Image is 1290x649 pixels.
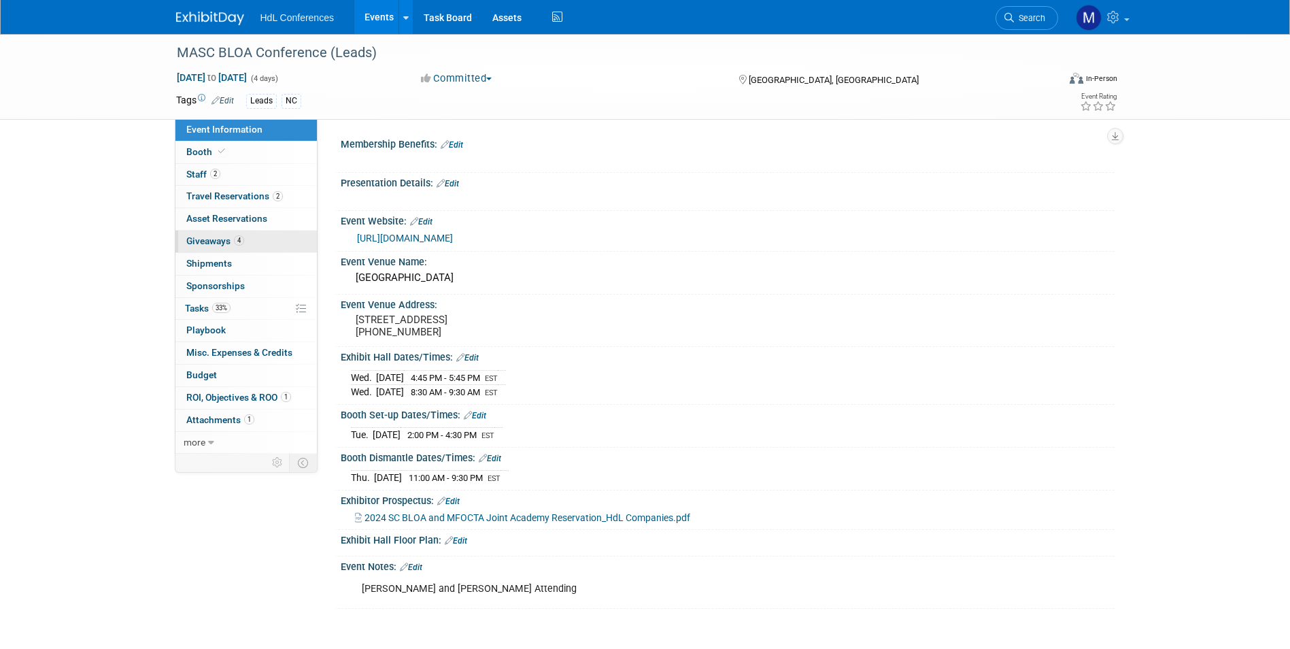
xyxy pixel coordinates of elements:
[341,530,1115,548] div: Exhibit Hall Floor Plan:
[186,235,244,246] span: Giveaways
[244,414,254,425] span: 1
[176,12,244,25] img: ExhibitDay
[351,428,373,442] td: Tue.
[364,512,690,523] span: 2024 SC BLOA and MFOCTA Joint Academy Reservation_HdL Companies.pdf
[464,411,486,420] a: Edit
[176,93,234,109] td: Tags
[175,186,317,207] a: Travel Reservations2
[485,388,498,397] span: EST
[175,119,317,141] a: Event Information
[186,258,232,269] span: Shipments
[456,353,479,363] a: Edit
[186,190,283,201] span: Travel Reservations
[356,314,648,338] pre: [STREET_ADDRESS] [PHONE_NUMBER]
[481,431,494,440] span: EST
[186,169,220,180] span: Staff
[445,536,467,546] a: Edit
[185,303,231,314] span: Tasks
[978,71,1118,91] div: Event Format
[376,385,404,399] td: [DATE]
[749,75,919,85] span: [GEOGRAPHIC_DATA], [GEOGRAPHIC_DATA]
[175,142,317,163] a: Booth
[351,471,374,485] td: Thu.
[186,124,262,135] span: Event Information
[210,169,220,179] span: 2
[186,369,217,380] span: Budget
[175,410,317,431] a: Attachments1
[437,179,459,188] a: Edit
[289,454,317,471] td: Toggle Event Tabs
[176,71,248,84] span: [DATE] [DATE]
[996,6,1058,30] a: Search
[175,208,317,230] a: Asset Reservations
[410,217,432,227] a: Edit
[212,303,231,313] span: 33%
[175,342,317,364] a: Misc. Expenses & Credits
[175,298,317,320] a: Tasks33%
[250,74,278,83] span: (4 days)
[186,324,226,335] span: Playbook
[175,231,317,252] a: Giveaways4
[260,12,334,23] span: HdL Conferences
[407,430,477,440] span: 2:00 PM - 4:30 PM
[485,374,498,383] span: EST
[175,164,317,186] a: Staff2
[175,387,317,409] a: ROI, Objectives & ROO1
[184,437,205,448] span: more
[211,96,234,105] a: Edit
[409,473,483,483] span: 11:00 AM - 9:30 PM
[246,94,277,108] div: Leads
[437,497,460,506] a: Edit
[282,94,301,108] div: NC
[341,347,1115,365] div: Exhibit Hall Dates/Times:
[352,576,965,603] div: [PERSON_NAME] and [PERSON_NAME] Attending
[341,252,1115,269] div: Event Venue Name:
[175,365,317,386] a: Budget
[1080,93,1117,100] div: Event Rating
[341,556,1115,574] div: Event Notes:
[1070,73,1083,84] img: Format-Inperson.png
[266,454,290,471] td: Personalize Event Tab Strip
[357,233,453,244] a: [URL][DOMAIN_NAME]
[175,432,317,454] a: more
[186,414,254,425] span: Attachments
[373,428,401,442] td: [DATE]
[175,253,317,275] a: Shipments
[411,387,480,397] span: 8:30 AM - 9:30 AM
[341,173,1115,190] div: Presentation Details:
[186,392,291,403] span: ROI, Objectives & ROO
[351,385,376,399] td: Wed.
[175,320,317,342] a: Playbook
[218,148,225,155] i: Booth reservation complete
[479,454,501,463] a: Edit
[400,563,422,572] a: Edit
[351,370,376,385] td: Wed.
[205,72,218,83] span: to
[341,211,1115,229] div: Event Website:
[186,347,292,358] span: Misc. Expenses & Credits
[411,373,480,383] span: 4:45 PM - 5:45 PM
[1085,73,1117,84] div: In-Person
[355,512,690,523] a: 2024 SC BLOA and MFOCTA Joint Academy Reservation_HdL Companies.pdf
[234,235,244,246] span: 4
[273,191,283,201] span: 2
[376,370,404,385] td: [DATE]
[186,213,267,224] span: Asset Reservations
[1076,5,1102,31] img: Melissa Heiselt
[341,405,1115,422] div: Booth Set-up Dates/Times:
[441,140,463,150] a: Edit
[186,280,245,291] span: Sponsorships
[488,474,500,483] span: EST
[341,490,1115,508] div: Exhibitor Prospectus:
[374,471,402,485] td: [DATE]
[416,71,497,86] button: Committed
[341,295,1115,312] div: Event Venue Address:
[341,134,1115,152] div: Membership Benefits:
[1014,13,1045,23] span: Search
[172,41,1038,65] div: MASC BLOA Conference (Leads)
[341,448,1115,465] div: Booth Dismantle Dates/Times:
[186,146,228,157] span: Booth
[281,392,291,402] span: 1
[175,276,317,297] a: Sponsorships
[351,267,1104,288] div: [GEOGRAPHIC_DATA]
